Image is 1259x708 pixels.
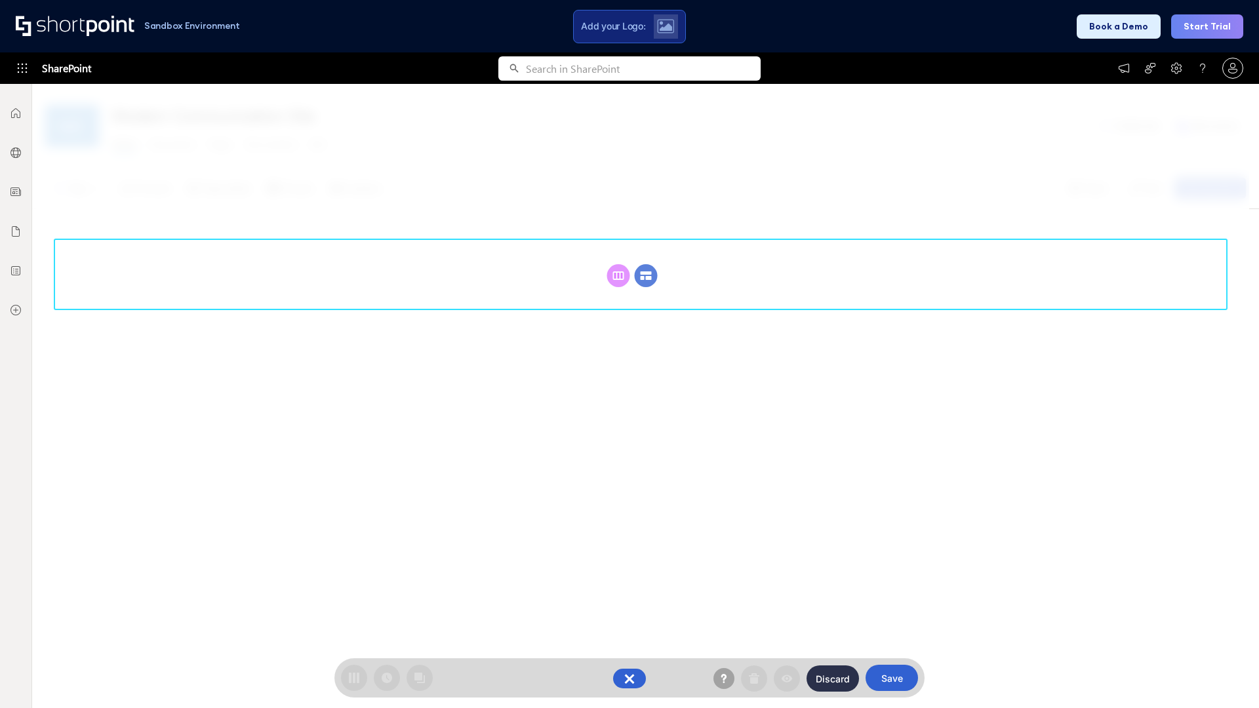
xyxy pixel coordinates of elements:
button: Book a Demo [1077,14,1161,39]
button: Discard [807,665,859,692]
iframe: Chat Widget [1023,556,1259,708]
input: Search in SharePoint [526,56,761,81]
img: Upload logo [657,19,674,33]
span: Add your Logo: [581,20,645,32]
button: Start Trial [1171,14,1243,39]
h1: Sandbox Environment [144,22,240,29]
span: SharePoint [42,52,91,84]
button: Save [866,665,918,691]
